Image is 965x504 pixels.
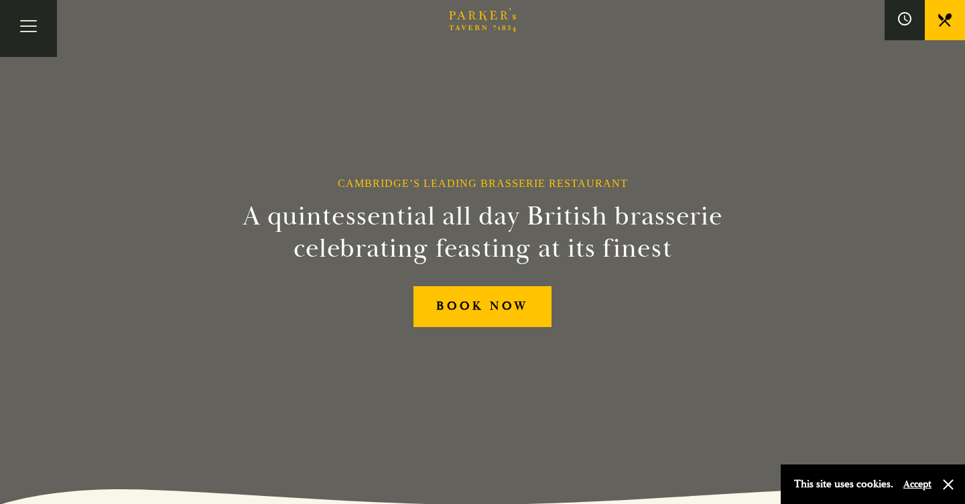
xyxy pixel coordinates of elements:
h2: A quintessential all day British brasserie celebrating feasting at its finest [177,200,788,265]
button: Close and accept [942,478,955,491]
button: Accept [903,478,931,491]
h1: Cambridge’s Leading Brasserie Restaurant [338,177,628,190]
p: This site uses cookies. [794,475,893,494]
a: BOOK NOW [413,286,552,327]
